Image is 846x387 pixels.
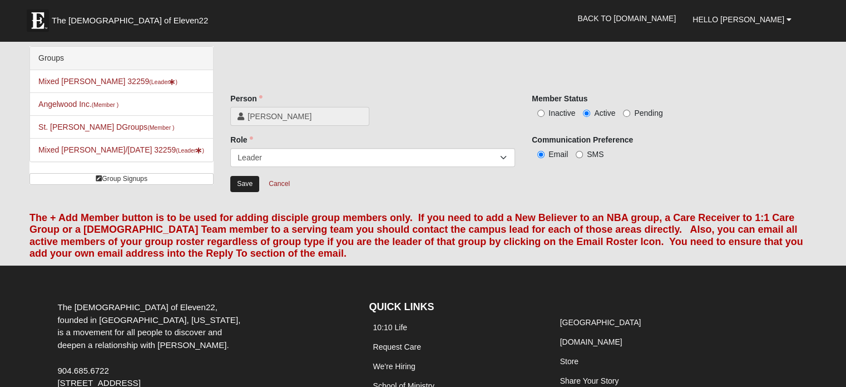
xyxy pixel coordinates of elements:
a: [DOMAIN_NAME] [560,337,622,346]
input: Pending [623,110,630,117]
input: Email [537,151,545,158]
span: Active [594,109,615,117]
a: Hello [PERSON_NAME] [684,6,800,33]
input: SMS [576,151,583,158]
a: St. [PERSON_NAME] DGroups(Member ) [38,123,174,131]
label: Role [230,134,253,145]
label: Communication Preference [532,134,633,145]
a: Mixed [PERSON_NAME] 32259(Leader) [38,77,177,86]
small: (Member ) [147,124,174,131]
a: Back to [DOMAIN_NAME] [569,4,684,32]
span: Inactive [548,109,575,117]
a: Request Care [373,342,420,351]
small: (Member ) [92,101,118,108]
a: 10:10 Life [373,323,407,332]
a: [GEOGRAPHIC_DATA] [560,318,641,327]
span: [PERSON_NAME] [248,111,362,122]
input: Alt+s [230,176,259,192]
span: Pending [634,109,662,117]
a: Store [560,357,578,366]
span: Hello [PERSON_NAME] [692,15,784,24]
span: Email [548,150,568,159]
a: Cancel [261,175,297,193]
a: Angelwood Inc.(Member ) [38,100,118,109]
a: We're Hiring [373,362,415,371]
a: The [DEMOGRAPHIC_DATA] of Eleven22 [21,4,244,32]
label: Member Status [532,93,587,104]
small: (Leader ) [176,147,204,154]
font: The + Add Member button is to be used for adding disciple group members only. If you need to add ... [29,212,803,259]
input: Inactive [537,110,545,117]
div: Groups [30,47,213,70]
img: Eleven22 logo [27,9,49,32]
a: Group Signups [29,173,214,185]
span: The [DEMOGRAPHIC_DATA] of Eleven22 [52,15,208,26]
input: Active [583,110,590,117]
a: Mixed [PERSON_NAME]/[DATE] 32259(Leader) [38,145,204,154]
span: SMS [587,150,603,159]
h4: QUICK LINKS [369,301,539,313]
label: Person [230,93,262,104]
small: (Leader ) [149,79,177,85]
